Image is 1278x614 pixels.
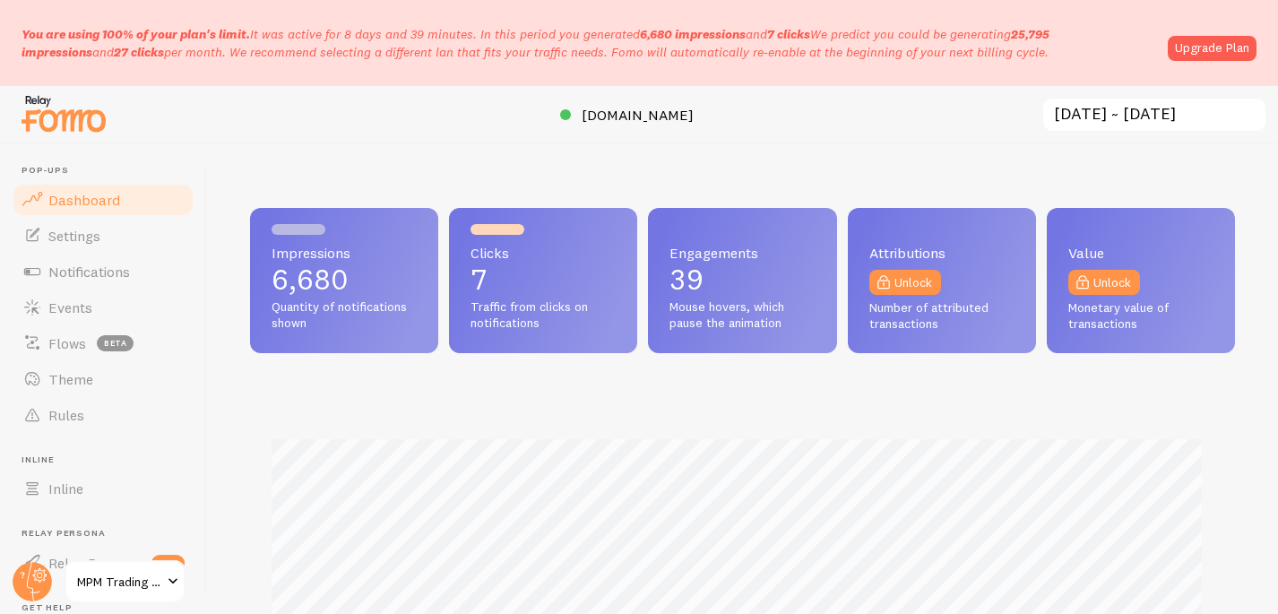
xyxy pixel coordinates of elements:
[1068,300,1213,332] span: Monetary value of transactions
[471,246,616,260] span: Clicks
[1068,270,1140,295] a: Unlock
[48,370,93,388] span: Theme
[869,246,1015,260] span: Attributions
[11,361,195,397] a: Theme
[767,26,810,42] b: 7 clicks
[65,560,186,603] a: MPM Trading Pty Ltd TA [DOMAIN_NAME]
[272,246,417,260] span: Impressions
[272,265,417,294] p: 6,680
[869,270,941,295] a: Unlock
[11,545,195,581] a: Relay Persona new
[48,227,100,245] span: Settings
[11,325,195,361] a: Flows beta
[471,299,616,331] span: Traffic from clicks on notifications
[869,300,1015,332] span: Number of attributed transactions
[272,299,417,331] span: Quantity of notifications shown
[97,335,134,351] span: beta
[48,263,130,281] span: Notifications
[77,571,162,592] span: MPM Trading Pty Ltd TA [DOMAIN_NAME]
[11,471,195,506] a: Inline
[151,555,185,571] span: new
[11,290,195,325] a: Events
[22,165,195,177] span: Pop-ups
[11,182,195,218] a: Dashboard
[669,265,815,294] p: 39
[640,26,810,42] span: and
[640,26,746,42] b: 6,680 impressions
[669,246,815,260] span: Engagements
[48,334,86,352] span: Flows
[22,528,195,540] span: Relay Persona
[48,298,92,316] span: Events
[22,26,250,42] span: You are using 100% of your plan's limit.
[1068,246,1213,260] span: Value
[11,218,195,254] a: Settings
[22,454,195,466] span: Inline
[19,91,108,136] img: fomo-relay-logo-orange.svg
[11,254,195,290] a: Notifications
[11,397,195,433] a: Rules
[22,25,1157,61] p: It was active for 8 days and 39 minutes. In this period you generated We predict you could be gen...
[48,406,84,424] span: Rules
[114,44,164,60] b: 27 clicks
[22,602,195,614] span: Get Help
[48,191,120,209] span: Dashboard
[1168,36,1256,61] a: Upgrade Plan
[669,299,815,331] span: Mouse hovers, which pause the animation
[48,554,141,572] span: Relay Persona
[48,480,83,497] span: Inline
[471,265,616,294] p: 7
